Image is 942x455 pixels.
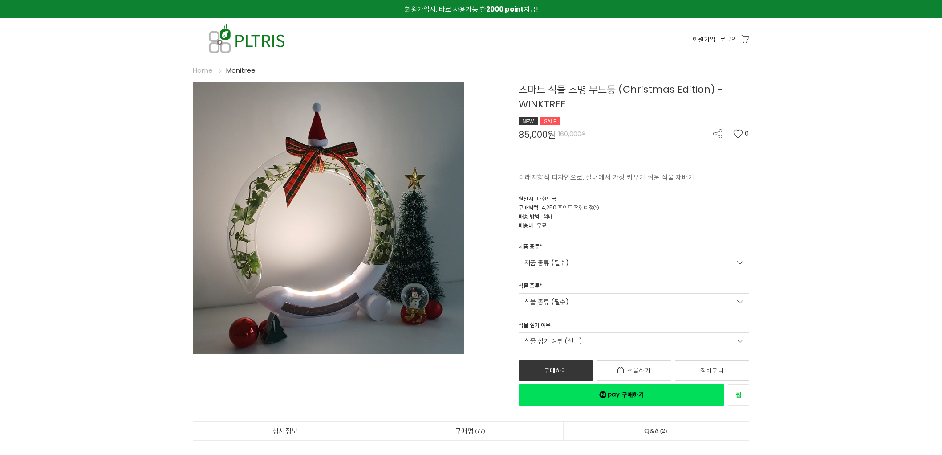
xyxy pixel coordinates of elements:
[745,129,749,138] span: 0
[519,221,533,229] span: 배송비
[519,117,538,125] div: NEW
[519,332,750,349] a: 식물 심기 여부 (선택)
[537,195,556,202] span: 대한민국
[519,282,542,293] div: 식물 종류
[405,4,538,14] span: 회원가입시, 바로 사용가능 한 지급!
[378,422,564,440] a: 구매평77
[519,204,538,211] span: 구매혜택
[627,366,650,375] span: 선물하기
[542,204,599,211] span: 4,250 포인트 적립예정
[597,360,671,381] a: 선물하기
[720,34,737,44] a: 로그인
[519,213,540,220] span: 배송 방법
[519,293,750,310] a: 식물 종류 (필수)
[519,321,551,332] div: 식물 심기 여부
[558,130,587,139] span: 160,000원
[537,221,547,229] span: 무료
[728,384,749,406] a: 새창
[519,195,533,202] span: 원산지
[474,426,487,435] span: 77
[675,360,750,381] a: 장바구니
[564,422,749,440] a: Q&A2
[519,360,593,381] a: 구매하기
[519,384,725,406] a: 새창
[193,66,213,75] a: Home
[193,422,378,440] a: 상세정보
[226,66,256,75] a: Monitree
[659,426,669,435] span: 2
[519,254,750,271] a: 제품 종류 (필수)
[486,4,524,14] strong: 2000 point
[519,242,542,254] div: 제품 종류
[519,82,750,126] div: 스마트 식물 조명 무드등 (Christmas Edition) - WINKTREE
[519,172,750,183] p: 미래지향적 디자인으로, 실내에서 가장 키우기 쉬운 식물 재배기
[543,213,553,220] span: 택배
[692,34,715,44] a: 회원가입
[733,129,749,138] button: 0
[540,117,560,125] div: SALE
[519,130,556,139] span: 85,000원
